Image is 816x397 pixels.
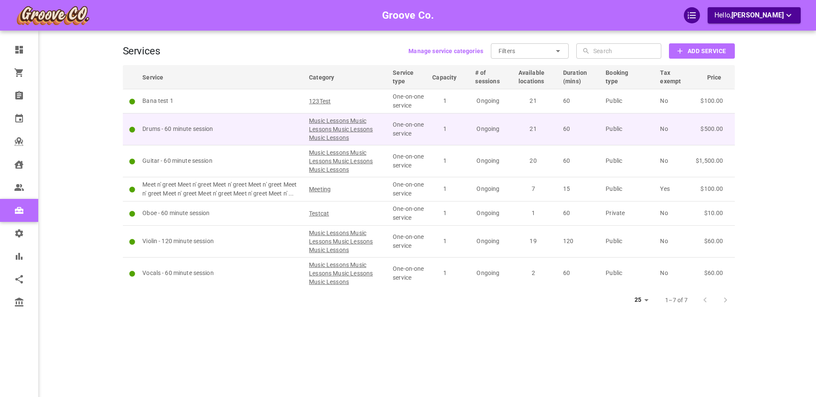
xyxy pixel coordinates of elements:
p: Hello, [714,10,794,21]
p: 2 [515,269,552,278]
p: One-on-one service [393,180,425,198]
div: 25 [631,294,652,306]
p: 60 [563,125,598,133]
p: 1 [428,237,463,246]
span: 123Test [309,97,331,105]
p: 21 [515,125,552,133]
p: No [660,96,692,105]
svg: Active [129,126,136,133]
p: 60 [563,269,598,278]
p: Bana test 1 [142,96,301,105]
p: Public [606,96,652,105]
svg: Active [129,210,136,218]
p: 1 [428,184,463,193]
img: company-logo [15,5,90,26]
span: Available locations [518,68,555,85]
p: Ongoing [470,269,506,278]
svg: Active [129,238,136,246]
p: No [660,269,692,278]
p: One-on-one service [393,120,425,138]
p: One-on-one service [393,204,425,222]
p: Ongoing [470,209,506,218]
span: $100.00 [700,185,723,192]
span: Service type [393,68,425,85]
span: Service [142,73,174,82]
span: Tax exempt [660,68,692,85]
p: Meet n' greet Meet n' greet Meet n' greet Meet n' greet Meet n' greet Meet n' greet Meet n' greet... [142,180,301,198]
p: Oboe - 60 minute session [142,209,301,218]
p: 1 [428,269,463,278]
span: Music Lessons Music Lessons Music Lessons Music Lessons [309,148,385,174]
span: $1,500.00 [696,157,723,164]
svg: Active [129,186,136,193]
p: One-on-one service [393,233,425,250]
p: Public [606,156,652,165]
span: Music Lessons Music Lessons Music Lessons Music Lessons [309,261,385,286]
p: 19 [515,237,552,246]
svg: Active [129,270,136,278]
p: 60 [563,96,598,105]
p: 20 [515,156,552,165]
p: 60 [563,156,598,165]
span: # of sessions [475,68,510,85]
input: Search [593,43,659,59]
p: No [660,156,692,165]
span: Booking type [606,68,652,85]
p: Ongoing [470,237,506,246]
b: Add Service [688,46,726,57]
p: Public [606,125,652,133]
span: Meeting [309,185,331,193]
b: Manage service categories [408,48,483,54]
span: Category [309,73,345,82]
p: 1 [428,209,463,218]
p: 60 [563,209,598,218]
p: 1 [428,156,463,165]
p: 15 [563,184,598,193]
span: $60.00 [704,269,723,276]
div: QuickStart Guide [684,7,700,23]
p: Violin - 120 minute session [142,237,301,246]
p: Public [606,184,652,193]
p: Ongoing [470,156,506,165]
span: $100.00 [700,97,723,104]
button: Hello,[PERSON_NAME] [708,7,801,23]
span: [PERSON_NAME] [731,11,784,19]
p: Private [606,209,652,218]
p: Ongoing [470,125,506,133]
svg: Active [129,158,136,165]
p: One-on-one service [393,152,425,170]
p: Public [606,269,652,278]
p: Ongoing [470,184,506,193]
svg: Active [129,98,136,105]
span: Music Lessons Music Lessons Music Lessons Music Lessons [309,229,385,254]
p: 1 [428,125,463,133]
p: Vocals - 60 minute session [142,269,301,278]
p: Public [606,237,652,246]
button: Add Service [669,43,734,59]
h1: Services [123,45,160,57]
span: Music Lessons Music Lessons Music Lessons Music Lessons [309,116,385,142]
p: Drums - 60 minute session [142,125,301,133]
p: No [660,209,692,218]
span: $60.00 [704,238,723,244]
span: Price [707,73,733,82]
p: No [660,237,692,246]
p: 21 [515,96,552,105]
span: Testcat [309,209,329,218]
p: One-on-one service [393,92,425,110]
h6: Groove Co. [382,7,434,23]
p: 120 [563,237,598,246]
p: One-on-one service [393,264,425,282]
p: 1–7 of 7 [665,296,688,304]
span: $500.00 [700,125,723,132]
p: No [660,125,692,133]
span: Duration (mins) [563,68,598,85]
p: 1 [428,96,463,105]
p: Ongoing [470,96,506,105]
p: 7 [515,184,552,193]
p: Guitar - 60 minute session [142,156,301,165]
span: $10.00 [704,210,723,216]
span: Capacity [432,73,467,82]
p: 1 [515,209,552,218]
p: Yes [660,184,692,193]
